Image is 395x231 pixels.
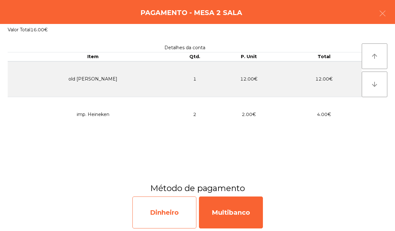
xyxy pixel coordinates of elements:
th: Total [287,52,362,61]
div: Dinheiro [132,196,196,228]
h3: Método de pagamento [5,182,390,194]
td: 4.00€ [287,97,362,132]
span: Detalhes da conta [164,45,205,50]
button: arrow_downward [362,72,387,97]
i: arrow_downward [371,81,378,88]
i: arrow_upward [371,52,378,60]
button: arrow_upward [362,43,387,69]
h4: Pagamento - Mesa 2 Sala [140,8,242,18]
span: Valor Total [8,27,30,33]
td: 1 [178,61,211,97]
th: Qtd. [178,52,211,61]
td: 12.00€ [287,61,362,97]
div: Multibanco [199,196,263,228]
td: 2 [178,97,211,132]
th: Item [8,52,178,61]
td: imp. Heineken [8,97,178,132]
span: 16.00€ [30,27,48,33]
th: P. Unit [211,52,286,61]
td: old [PERSON_NAME] [8,61,178,97]
td: 12.00€ [211,61,286,97]
td: 2.00€ [211,97,286,132]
